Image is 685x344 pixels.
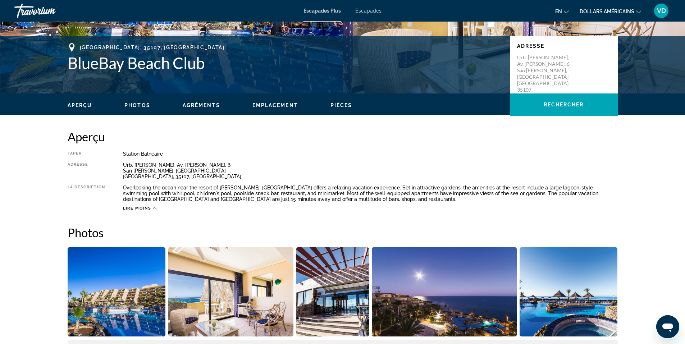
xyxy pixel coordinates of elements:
div: Overlooking the ocean near the resort of [PERSON_NAME], [GEOGRAPHIC_DATA] offers a relaxing vacat... [123,185,618,202]
p: Urb. [PERSON_NAME], Av. [PERSON_NAME], 6 San [PERSON_NAME], [GEOGRAPHIC_DATA] [GEOGRAPHIC_DATA], ... [517,54,575,100]
button: Aperçu [68,102,92,109]
button: Rechercher [510,93,618,116]
font: dollars américains [580,9,634,14]
a: Travorium [14,1,86,20]
a: Escapades Plus [303,8,341,14]
span: Lire moins [123,206,151,211]
div: Urb. [PERSON_NAME], Av. [PERSON_NAME], 6 San [PERSON_NAME], [GEOGRAPHIC_DATA] [GEOGRAPHIC_DATA], ... [123,162,618,179]
div: Taper [68,151,105,157]
h2: Photos [68,225,618,240]
h1: BlueBay Beach Club [68,54,503,72]
span: [GEOGRAPHIC_DATA], 35107, [GEOGRAPHIC_DATA] [80,45,225,50]
button: Agréments [183,102,220,109]
button: Changer de devise [580,6,641,17]
div: Station balnéaire [123,151,618,157]
iframe: Bouton de lancement de la fenêtre de messagerie [656,315,679,338]
h2: Aperçu [68,129,618,144]
button: Open full-screen image slider [372,247,517,337]
button: Open full-screen image slider [168,247,293,337]
font: en [555,9,562,14]
button: Emplacement [252,102,298,109]
span: Rechercher [544,102,584,107]
div: Adresse [68,162,105,179]
button: Menu utilisateur [652,3,671,18]
span: Photos [124,102,150,108]
a: Escapades [355,8,382,14]
button: Lire moins [123,206,157,211]
button: Open full-screen image slider [68,247,166,337]
span: Emplacement [252,102,298,108]
span: Aperçu [68,102,92,108]
button: Photos [124,102,150,109]
span: Pièces [330,102,352,108]
span: Agréments [183,102,220,108]
button: Open full-screen image slider [296,247,369,337]
p: Adresse [517,43,611,49]
button: Changer de langue [555,6,569,17]
button: Pièces [330,102,352,109]
font: VD [657,7,666,14]
button: Open full-screen image slider [520,247,618,337]
div: La description [68,185,105,202]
